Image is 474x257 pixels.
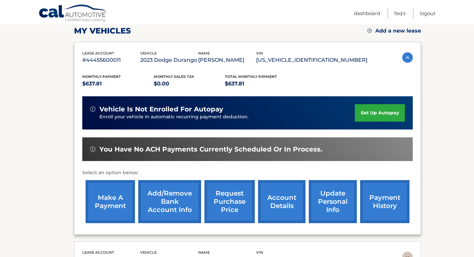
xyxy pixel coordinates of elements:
span: lease account [82,51,114,56]
a: payment history [360,180,409,223]
p: 2023 Dodge Durango [140,56,198,65]
p: Select an option below: [82,169,413,177]
a: request purchase price [204,180,255,223]
span: vin [256,51,263,56]
p: $0.00 [154,79,225,88]
span: Monthly Payment [82,74,121,79]
img: alert-white.svg [90,106,95,112]
a: Dashboard [354,8,380,19]
a: Add/Remove bank account info [138,180,201,223]
p: Enroll your vehicle in automatic recurring payment deduction. [99,113,355,121]
a: Logout [420,8,435,19]
a: Add a new lease [367,28,421,34]
p: [US_VEHICLE_IDENTIFICATION_NUMBER] [256,56,367,65]
a: account details [258,180,305,223]
span: Total Monthly Payment [225,74,277,79]
span: vin [256,250,263,255]
img: add.svg [367,28,372,33]
a: make a payment [86,180,135,223]
span: You have no ACH payments currently scheduled or in process. [99,145,322,153]
p: $637.81 [82,79,154,88]
span: vehicle [140,51,157,56]
a: update personal info [309,180,357,223]
a: set up autopay [355,104,405,122]
h2: my vehicles [74,26,131,36]
a: FAQ's [394,8,406,19]
p: [PERSON_NAME] [198,56,256,65]
span: name [198,51,210,56]
img: accordion-active.svg [402,52,413,63]
img: alert-white.svg [90,147,95,152]
a: Cal Automotive [39,4,108,23]
span: Monthly sales Tax [154,74,194,79]
span: name [198,250,210,255]
p: #44455600011 [82,56,140,65]
p: $637.81 [225,79,296,88]
span: lease account [82,250,114,255]
span: vehicle [140,250,157,255]
span: vehicle is not enrolled for autopay [99,105,223,113]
